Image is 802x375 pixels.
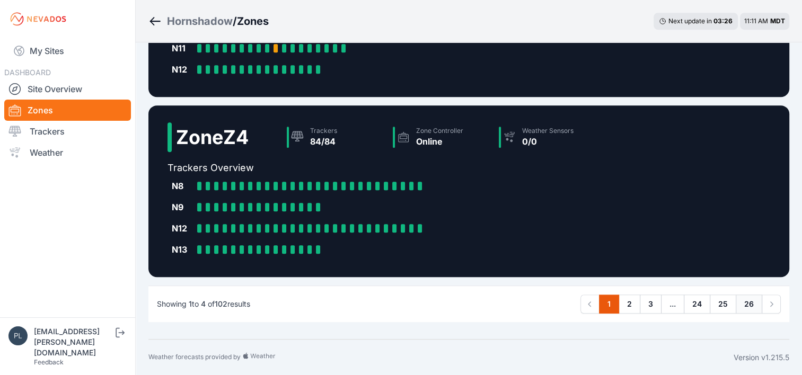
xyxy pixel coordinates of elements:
[495,122,601,152] a: Weather Sensors0/0
[713,17,733,25] div: 03 : 26
[172,222,193,235] div: N12
[4,78,131,100] a: Site Overview
[157,299,250,309] p: Showing to of results
[668,17,712,25] span: Next update in
[8,11,68,28] img: Nevados
[310,135,337,148] div: 84/84
[148,7,269,35] nav: Breadcrumb
[8,326,28,345] img: plsmith@sundt.com
[215,299,227,308] span: 102
[522,127,574,135] div: Weather Sensors
[201,299,206,308] span: 4
[619,294,640,314] a: 2
[176,127,249,148] h2: Zone Z4
[580,294,781,314] nav: Pagination
[283,122,389,152] a: Trackers84/84
[148,352,734,363] div: Weather forecasts provided by
[34,358,64,366] a: Feedback
[4,68,51,77] span: DASHBOARD
[684,294,710,314] a: 24
[710,294,736,314] a: 25
[744,17,768,25] span: 11:11 AM
[736,294,762,314] a: 26
[416,135,463,148] div: Online
[770,17,785,25] span: MDT
[34,326,113,358] div: [EMAIL_ADDRESS][PERSON_NAME][DOMAIN_NAME]
[172,201,193,213] div: N9
[734,352,789,363] div: Version v1.215.5
[4,121,131,142] a: Trackers
[4,38,131,64] a: My Sites
[599,294,619,314] a: 1
[167,14,233,29] a: Hornshadow
[172,243,193,256] div: N13
[4,142,131,163] a: Weather
[237,14,269,29] h3: Zones
[172,180,193,192] div: N8
[310,127,337,135] div: Trackers
[4,100,131,121] a: Zones
[522,135,574,148] div: 0/0
[168,160,601,175] h2: Trackers Overview
[416,127,463,135] div: Zone Controller
[233,14,237,29] span: /
[189,299,192,308] span: 1
[172,42,193,55] div: N11
[640,294,662,314] a: 3
[172,63,193,76] div: N12
[661,294,684,314] span: ...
